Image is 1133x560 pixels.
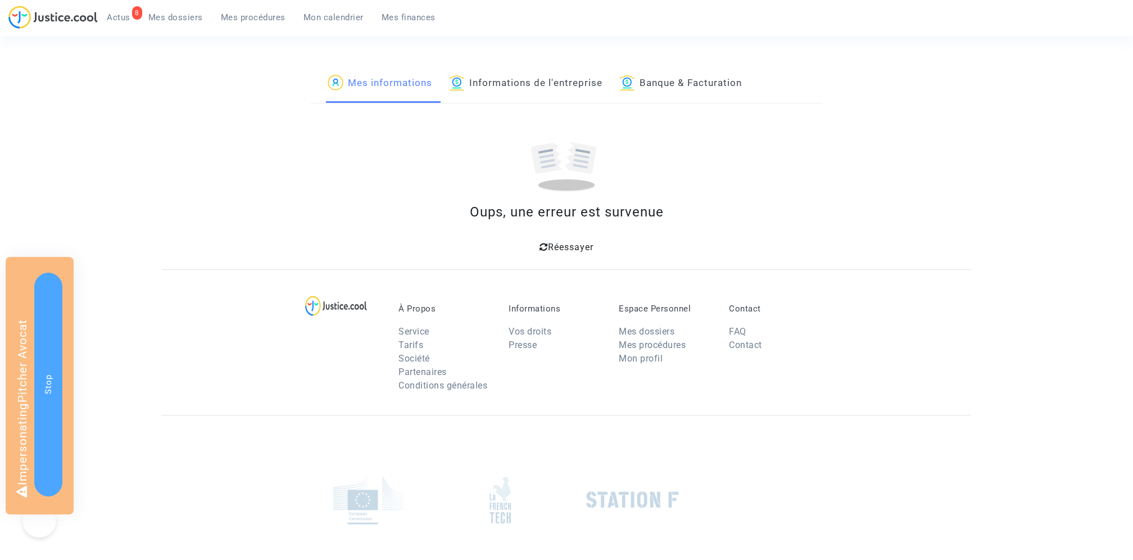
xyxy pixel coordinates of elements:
[586,491,679,508] img: stationf.png
[398,353,430,364] a: Société
[212,9,294,26] a: Mes procédures
[132,6,142,20] div: 8
[382,12,436,22] span: Mes finances
[305,296,368,316] img: logo-lg.svg
[398,304,492,314] p: À Propos
[509,340,537,350] a: Presse
[221,12,285,22] span: Mes procédures
[398,326,429,337] a: Service
[619,304,712,314] p: Espace Personnel
[619,326,674,337] a: Mes dossiers
[509,304,602,314] p: Informations
[34,273,62,496] button: Stop
[328,65,432,103] a: Mes informations
[311,202,823,222] div: Oups, une erreur est survenue
[398,367,447,377] a: Partenaires
[619,340,686,350] a: Mes procédures
[490,476,511,524] img: french_tech.png
[619,353,663,364] a: Mon profil
[98,9,139,26] a: 8Actus
[22,504,56,538] iframe: Help Scout Beacon - Open
[398,380,487,391] a: Conditions générales
[619,65,742,103] a: Banque & Facturation
[328,75,343,91] img: icon-passager.svg
[148,12,203,22] span: Mes dossiers
[139,9,212,26] a: Mes dossiers
[43,374,53,394] span: Stop
[294,9,373,26] a: Mon calendrier
[8,6,98,29] img: jc-logo.svg
[449,65,602,103] a: Informations de l'entreprise
[509,326,551,337] a: Vos droits
[729,340,762,350] a: Contact
[333,476,404,525] img: europe_commision.png
[107,12,130,22] span: Actus
[303,12,364,22] span: Mon calendrier
[548,242,593,252] span: Réessayer
[6,257,74,514] div: Impersonating
[449,75,465,91] img: icon-banque.svg
[619,75,635,91] img: icon-banque.svg
[729,304,822,314] p: Contact
[729,326,746,337] a: FAQ
[398,340,423,350] a: Tarifs
[373,9,445,26] a: Mes finances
